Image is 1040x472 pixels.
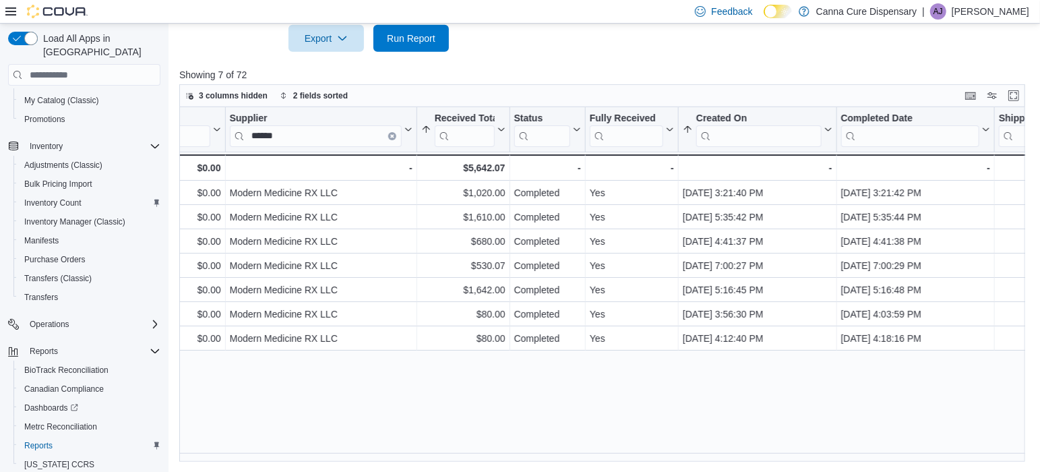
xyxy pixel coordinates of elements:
button: Promotions [13,110,166,129]
span: Metrc Reconciliation [24,421,97,432]
p: [PERSON_NAME] [952,3,1029,20]
a: Manifests [19,233,64,249]
button: Manifests [13,231,166,250]
button: Display options [984,88,1000,104]
button: Operations [3,315,166,334]
button: Metrc Reconciliation [13,417,166,436]
span: [US_STATE] CCRS [24,459,94,470]
button: Transfers (Classic) [13,269,166,288]
span: Load All Apps in [GEOGRAPHIC_DATA] [38,32,160,59]
span: Adjustments (Classic) [19,157,160,173]
div: - [514,160,581,176]
button: My Catalog (Classic) [13,91,166,110]
span: Export [297,25,356,52]
button: Enter fullscreen [1006,88,1022,104]
a: Transfers [19,289,63,305]
span: Operations [24,316,160,332]
a: Inventory Manager (Classic) [19,214,131,230]
a: Dashboards [13,399,166,417]
button: Reports [24,343,63,359]
button: Clear input [388,132,396,140]
a: Reports [19,438,58,454]
button: Purchase Orders [13,250,166,269]
span: Reports [19,438,160,454]
span: My Catalog (Classic) [19,92,160,109]
a: Metrc Reconciliation [19,419,102,435]
span: Dashboards [19,400,160,416]
button: Inventory [3,137,166,156]
span: Adjustments (Classic) [24,160,102,171]
span: Transfers [24,292,58,303]
span: Metrc Reconciliation [19,419,160,435]
span: Inventory [24,138,160,154]
a: Dashboards [19,400,84,416]
span: Reports [24,343,160,359]
button: Reports [13,436,166,455]
button: Inventory Count [13,194,166,212]
span: Inventory Count [24,198,82,208]
button: 3 columns hidden [180,88,273,104]
img: Cova [27,5,88,18]
span: Transfers [19,289,160,305]
button: Keyboard shortcuts [962,88,979,104]
a: Purchase Orders [19,252,91,268]
span: Inventory Manager (Classic) [19,214,160,230]
span: Canadian Compliance [24,384,104,394]
a: Canadian Compliance [19,381,109,397]
button: Export [288,25,364,52]
span: Run Report [387,32,435,45]
span: Reports [30,346,58,357]
p: Showing 7 of 72 [179,68,1034,82]
a: Promotions [19,111,71,127]
button: 2 fields sorted [274,88,353,104]
span: Feedback [711,5,752,18]
button: BioTrack Reconciliation [13,361,166,380]
span: Operations [30,319,69,330]
button: Inventory [24,138,68,154]
button: Inventory Manager (Classic) [13,212,166,231]
button: Transfers [13,288,166,307]
div: $5,642.07 [421,160,506,176]
span: Canadian Compliance [19,381,160,397]
button: Bulk Pricing Import [13,175,166,194]
span: Reports [24,440,53,451]
button: Adjustments (Classic) [13,156,166,175]
span: Transfers (Classic) [19,270,160,287]
span: Promotions [19,111,160,127]
span: Inventory [30,141,63,152]
a: Bulk Pricing Import [19,176,98,192]
button: Operations [24,316,75,332]
span: BioTrack Reconciliation [24,365,109,376]
div: - [230,160,412,176]
span: Transfers (Classic) [24,273,92,284]
span: Dashboards [24,403,78,413]
span: Bulk Pricing Import [19,176,160,192]
a: Transfers (Classic) [19,270,97,287]
span: Bulk Pricing Import [24,179,92,189]
div: - [683,160,832,176]
span: AJ [934,3,943,20]
span: Purchase Orders [24,254,86,265]
div: - [841,160,991,176]
a: My Catalog (Classic) [19,92,104,109]
div: Angie Johnson [930,3,946,20]
span: Manifests [19,233,160,249]
span: Inventory Count [19,195,160,211]
a: BioTrack Reconciliation [19,362,114,378]
span: 2 fields sorted [293,90,348,101]
a: Inventory Count [19,195,87,211]
span: Inventory Manager (Classic) [24,216,125,227]
button: Run Report [373,25,449,52]
span: 3 columns hidden [199,90,268,101]
button: Canadian Compliance [13,380,166,399]
span: Promotions [24,114,65,125]
span: My Catalog (Classic) [24,95,99,106]
button: Reports [3,342,166,361]
div: - [590,160,674,176]
span: Purchase Orders [19,252,160,268]
div: $0.00 [162,160,221,176]
a: Adjustments (Classic) [19,157,108,173]
p: Canna Cure Dispensary [816,3,917,20]
span: Manifests [24,235,59,246]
